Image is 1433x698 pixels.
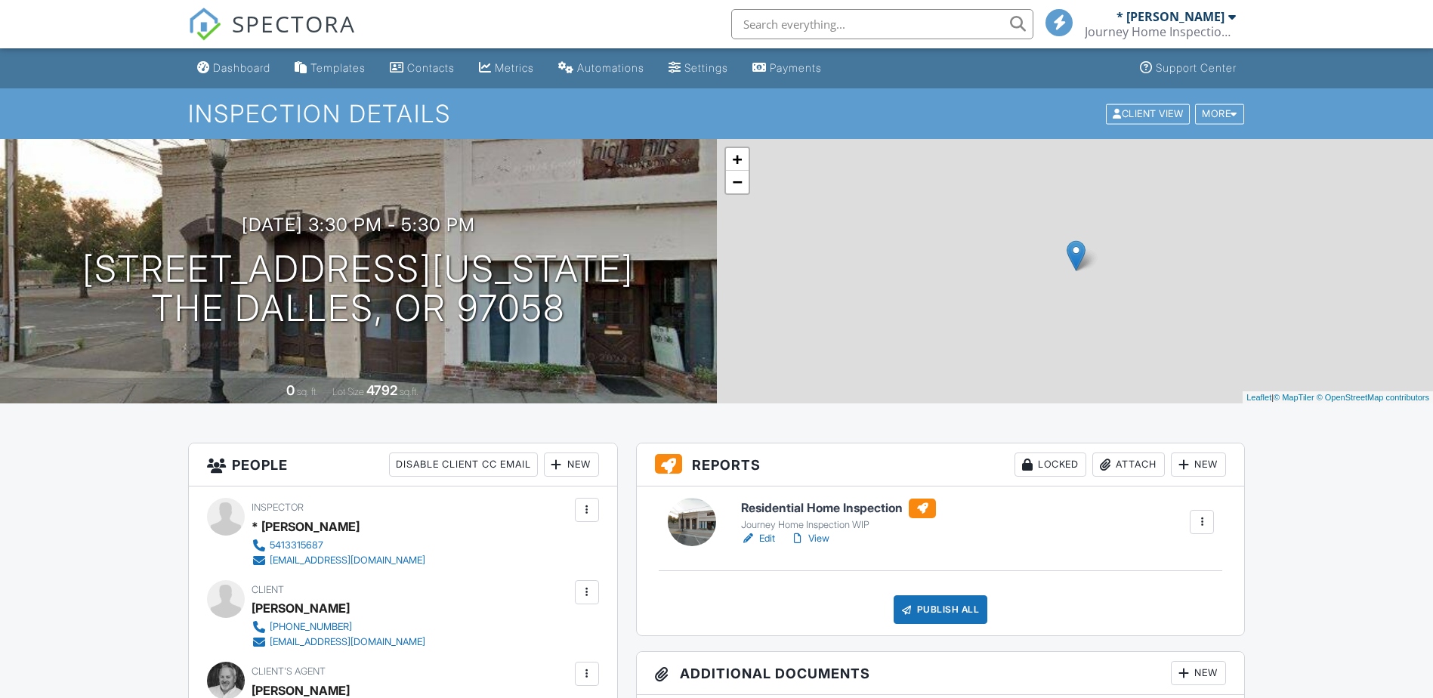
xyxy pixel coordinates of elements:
[1195,103,1244,124] div: More
[1116,9,1225,24] div: * [PERSON_NAME]
[731,9,1033,39] input: Search everything...
[726,171,749,193] a: Zoom out
[252,635,425,650] a: [EMAIL_ADDRESS][DOMAIN_NAME]
[577,61,644,74] div: Automations
[407,61,455,74] div: Contacts
[894,595,988,624] div: Publish All
[1085,24,1236,39] div: Journey Home Inspections LLC
[495,61,534,74] div: Metrics
[790,531,829,546] a: View
[310,61,366,74] div: Templates
[270,554,425,567] div: [EMAIL_ADDRESS][DOMAIN_NAME]
[770,61,822,74] div: Payments
[252,597,350,619] div: [PERSON_NAME]
[270,636,425,648] div: [EMAIL_ADDRESS][DOMAIN_NAME]
[741,499,936,518] h6: Residential Home Inspection
[1092,452,1165,477] div: Attach
[726,148,749,171] a: Zoom in
[252,538,425,553] a: 5413315687
[232,8,356,39] span: SPECTORA
[552,54,650,82] a: Automations (Basic)
[741,531,775,546] a: Edit
[1156,61,1237,74] div: Support Center
[189,443,617,486] h3: People
[242,215,475,235] h3: [DATE] 3:30 pm - 5:30 pm
[270,621,352,633] div: [PHONE_NUMBER]
[252,515,360,538] div: * [PERSON_NAME]
[188,8,221,41] img: The Best Home Inspection Software - Spectora
[389,452,538,477] div: Disable Client CC Email
[366,382,397,398] div: 4792
[252,502,304,513] span: Inspector
[1317,393,1429,402] a: © OpenStreetMap contributors
[544,452,599,477] div: New
[82,249,634,329] h1: [STREET_ADDRESS][US_STATE] The Dalles, OR 97058
[286,382,295,398] div: 0
[270,539,323,551] div: 5413315687
[297,386,318,397] span: sq. ft.
[637,652,1245,695] h3: Additional Documents
[1171,661,1226,685] div: New
[213,61,270,74] div: Dashboard
[746,54,828,82] a: Payments
[188,100,1246,127] h1: Inspection Details
[191,54,276,82] a: Dashboard
[473,54,540,82] a: Metrics
[1134,54,1243,82] a: Support Center
[662,54,734,82] a: Settings
[252,553,425,568] a: [EMAIL_ADDRESS][DOMAIN_NAME]
[741,499,936,532] a: Residential Home Inspection Journey Home Inspection WIP
[289,54,372,82] a: Templates
[188,20,356,52] a: SPECTORA
[1274,393,1314,402] a: © MapTiler
[1015,452,1086,477] div: Locked
[1106,103,1190,124] div: Client View
[741,519,936,531] div: Journey Home Inspection WIP
[384,54,461,82] a: Contacts
[332,386,364,397] span: Lot Size
[1243,391,1433,404] div: |
[252,666,326,677] span: Client's Agent
[252,619,425,635] a: [PHONE_NUMBER]
[684,61,728,74] div: Settings
[1104,107,1194,119] a: Client View
[637,443,1245,486] h3: Reports
[1171,452,1226,477] div: New
[400,386,418,397] span: sq.ft.
[252,584,284,595] span: Client
[1246,393,1271,402] a: Leaflet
